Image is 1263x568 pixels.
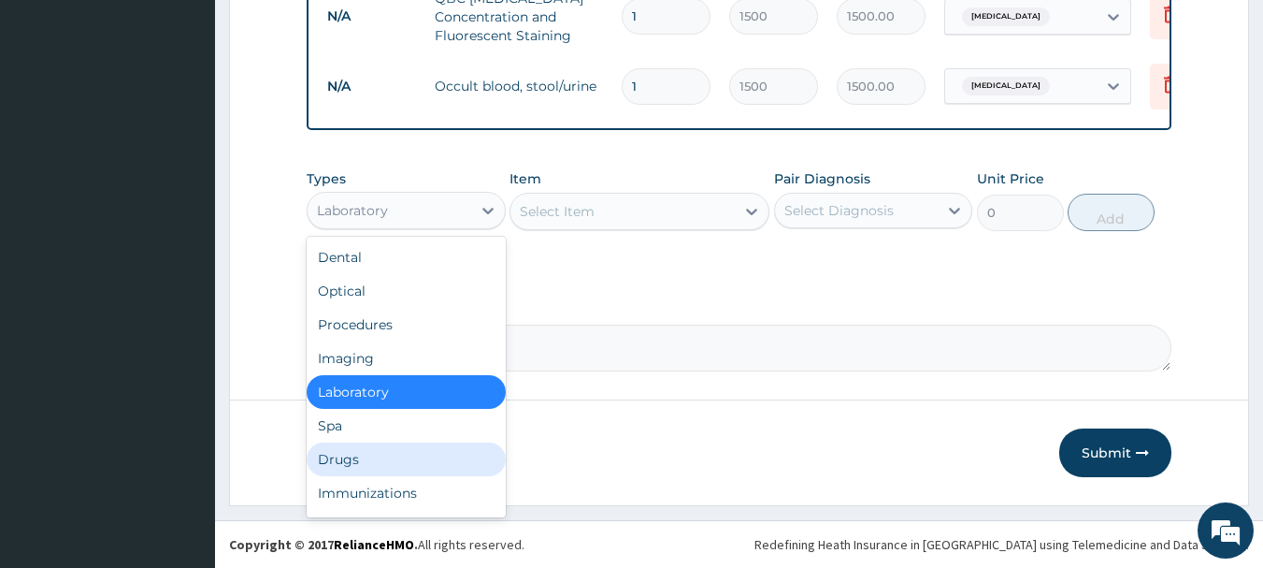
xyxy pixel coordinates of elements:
label: Pair Diagnosis [774,169,870,188]
div: Imaging [307,342,506,375]
div: Minimize live chat window [307,9,352,54]
td: N/A [318,69,425,104]
label: Comment [307,299,1172,314]
div: Dental [307,240,506,274]
span: We're online! [108,167,258,356]
div: Redefining Heath Insurance in [GEOGRAPHIC_DATA] using Telemedicine and Data Science! [754,535,1249,554]
div: Drugs [307,443,506,476]
img: d_794563401_company_1708531726252_794563401 [35,94,76,140]
button: Add [1068,194,1155,231]
span: [MEDICAL_DATA] [962,77,1050,95]
div: Select Item [520,202,595,221]
span: [MEDICAL_DATA] [962,7,1050,26]
label: Unit Price [977,169,1044,188]
div: Procedures [307,308,506,342]
strong: Copyright © 2017 . [229,536,418,553]
div: Spa [307,409,506,443]
div: Laboratory [307,375,506,409]
div: Others [307,510,506,544]
div: Chat with us now [97,105,314,129]
div: Immunizations [307,476,506,510]
button: Submit [1059,429,1171,477]
label: Item [510,169,541,188]
footer: All rights reserved. [215,520,1263,568]
a: RelianceHMO [334,536,414,553]
textarea: Type your message and hit 'Enter' [9,373,356,439]
div: Optical [307,274,506,308]
div: Laboratory [317,201,388,220]
div: Select Diagnosis [784,201,894,220]
label: Types [307,171,346,187]
td: Occult blood, stool/urine [425,67,612,105]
